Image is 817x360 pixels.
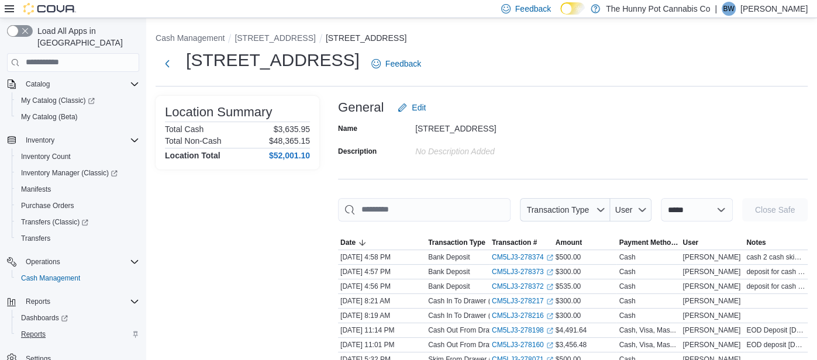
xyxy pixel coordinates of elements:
[26,297,50,306] span: Reports
[492,282,553,291] a: CM5LJ3-278372External link
[682,282,740,291] span: [PERSON_NAME]
[682,326,740,335] span: [PERSON_NAME]
[338,279,426,293] div: [DATE] 4:56 PM
[21,255,139,269] span: Operations
[26,79,50,89] span: Catalog
[755,204,795,216] span: Close Safe
[16,199,139,213] span: Purchase Orders
[12,165,144,181] a: Inventory Manager (Classic)
[492,252,553,262] a: CM5LJ3-278374External link
[269,136,310,146] p: $48,365.15
[746,282,805,291] span: deposit for cash 1 1 x $100 1 x $50 19 x $20 1 x $5
[16,94,139,108] span: My Catalog (Classic)
[26,136,54,145] span: Inventory
[16,311,73,325] a: Dashboards
[12,214,144,230] a: Transfers (Classic)
[21,152,71,161] span: Inventory Count
[338,236,426,250] button: Date
[546,298,553,305] svg: External link
[619,252,635,262] div: Cash
[338,101,384,115] h3: General
[492,267,553,276] a: CM5LJ3-278373External link
[385,58,421,70] span: Feedback
[393,96,430,119] button: Edit
[556,238,582,247] span: Amount
[16,231,139,245] span: Transfers
[2,254,144,270] button: Operations
[12,310,144,326] a: Dashboards
[21,295,139,309] span: Reports
[715,2,717,16] p: |
[21,255,65,269] button: Operations
[21,185,51,194] span: Manifests
[338,338,426,352] div: [DATE] 11:01 PM
[16,327,139,341] span: Reports
[428,326,536,335] p: Cash Out From Drawer (Drawer 2)
[156,33,225,43] button: Cash Management
[680,236,744,250] button: User
[338,124,357,133] label: Name
[21,274,80,283] span: Cash Management
[186,49,360,72] h1: [STREET_ADDRESS]
[156,32,808,46] nav: An example of EuiBreadcrumbs
[21,133,59,147] button: Inventory
[415,142,572,156] div: No Description added
[723,2,734,16] span: BW
[606,2,710,16] p: The Hunny Pot Cannabis Co
[16,231,55,245] a: Transfers
[489,236,553,250] button: Transaction #
[682,340,740,349] span: [PERSON_NAME]
[26,257,60,266] span: Operations
[12,230,144,247] button: Transfers
[428,252,470,262] p: Bank Deposit
[553,236,617,250] button: Amount
[16,110,139,124] span: My Catalog (Beta)
[338,265,426,279] div: [DATE] 4:57 PM
[16,110,82,124] a: My Catalog (Beta)
[740,2,808,16] p: [PERSON_NAME]
[2,76,144,92] button: Catalog
[556,326,587,335] span: $4,491.64
[492,340,553,349] a: CM5LJ3-278160External link
[338,323,426,337] div: [DATE] 11:14 PM
[619,267,635,276] div: Cash
[415,119,572,133] div: [STREET_ADDRESS]
[12,326,144,342] button: Reports
[619,282,635,291] div: Cash
[269,151,310,160] h4: $52,001.10
[16,327,50,341] a: Reports
[12,198,144,214] button: Purchase Orders
[682,296,740,306] span: [PERSON_NAME]
[16,166,139,180] span: Inventory Manager (Classic)
[12,148,144,165] button: Inventory Count
[21,77,139,91] span: Catalog
[21,77,54,91] button: Catalog
[744,236,808,250] button: Notes
[21,133,139,147] span: Inventory
[546,269,553,276] svg: External link
[722,2,736,16] div: Bonnie Wong
[492,296,553,306] a: CM5LJ3-278217External link
[610,198,651,221] button: User
[21,96,95,105] span: My Catalog (Classic)
[165,105,272,119] h3: Location Summary
[546,313,553,320] svg: External link
[16,166,122,180] a: Inventory Manager (Classic)
[156,52,179,75] button: Next
[338,294,426,308] div: [DATE] 8:21 AM
[746,238,766,247] span: Notes
[556,252,581,262] span: $500.00
[546,283,553,290] svg: External link
[426,236,489,250] button: Transaction Type
[338,309,426,323] div: [DATE] 8:19 AM
[616,236,680,250] button: Payment Methods
[492,311,553,320] a: CM5LJ3-278216External link
[615,205,633,214] span: User
[16,182,56,196] a: Manifests
[492,326,553,335] a: CM5LJ3-278198External link
[165,136,222,146] h6: Total Non-Cash
[16,94,99,108] a: My Catalog (Classic)
[12,109,144,125] button: My Catalog (Beta)
[619,238,678,247] span: Payment Methods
